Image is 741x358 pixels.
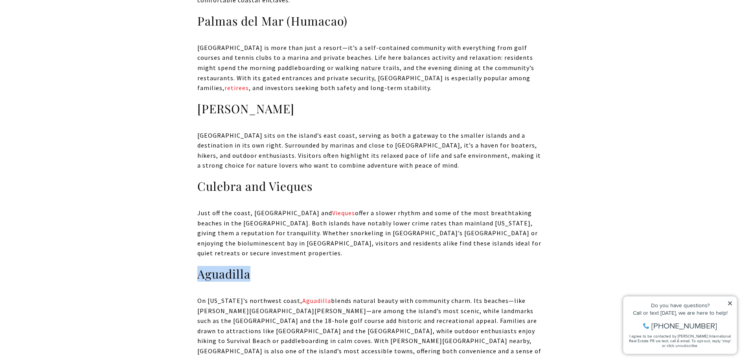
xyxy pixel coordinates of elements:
h3: Palmas del Mar (Humacao) [197,13,544,29]
span: [PHONE_NUMBER] [32,37,98,45]
h3: Culebra and Vieques [197,179,544,194]
p: [GEOGRAPHIC_DATA] sits on the island’s east coast, serving as both a gateway to the smaller islan... [197,131,544,171]
a: Vieques [332,209,355,217]
div: Do you have questions? [8,18,114,23]
a: retirees [224,84,249,92]
div: Call or text [DATE], we are here to help! [8,25,114,31]
span: I agree to be contacted by [PERSON_NAME] International Real Estate PR via text, call & email. To ... [10,48,112,63]
h3: Aguadilla [197,266,544,282]
a: Aguadilla [302,297,331,304]
p: Just off the coast, [GEOGRAPHIC_DATA] and offer a slower rhythm and some of the most breathtaking... [197,208,544,258]
p: [GEOGRAPHIC_DATA] is more than just a resort—it’s a self-contained community with everything from... [197,43,544,93]
h3: [PERSON_NAME] [197,101,544,116]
